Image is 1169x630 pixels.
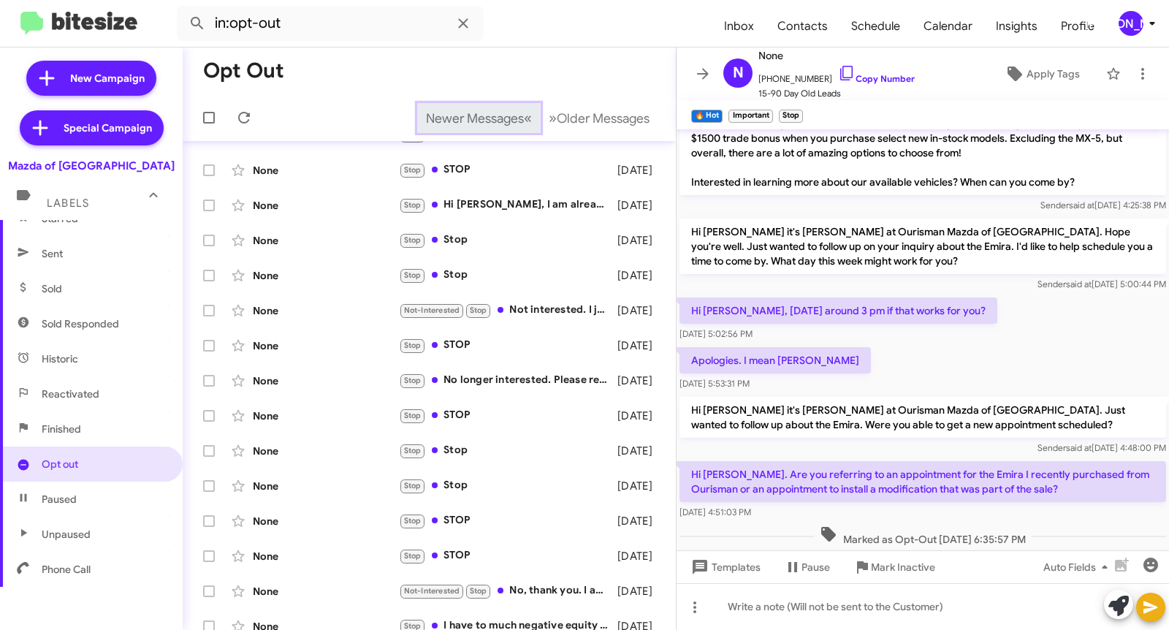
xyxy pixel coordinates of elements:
div: [DATE] [617,444,664,458]
div: [DATE] [617,163,664,178]
div: STOP [399,162,617,178]
span: Stop [404,516,422,525]
a: Special Campaign [20,110,164,145]
div: None [253,338,399,353]
div: STOP [399,407,617,424]
div: Mazda of [GEOGRAPHIC_DATA] [8,159,175,173]
div: Stop [399,232,617,248]
span: Sent [42,246,63,261]
span: Special Campaign [64,121,152,135]
div: [DATE] [617,373,664,388]
a: New Campaign [26,61,156,96]
span: Paused [42,492,77,506]
span: « [524,109,532,127]
div: [DATE] [617,233,664,248]
span: said at [1066,278,1092,289]
span: Not-Interested [404,305,460,315]
span: Stop [470,305,487,315]
span: N [733,61,744,85]
span: Stop [404,551,422,561]
span: Stop [404,481,422,490]
div: None [253,198,399,213]
div: None [253,373,399,388]
span: Stop [404,235,422,245]
div: STOP [399,337,617,354]
button: Pause [772,554,842,580]
span: None [758,47,915,64]
span: Stop [404,341,422,350]
div: Stop [399,267,617,284]
span: » [549,109,557,127]
p: Apologies. I mean [PERSON_NAME] [679,347,871,373]
span: Reactivated [42,387,99,401]
span: Calendar [912,5,984,48]
div: None [253,303,399,318]
div: [DATE] [617,338,664,353]
div: No, thank you. I am not prepared to purchase a car at this time. Thank you. [399,582,617,599]
span: Stop [404,165,422,175]
span: Templates [688,554,761,580]
div: [DATE] [617,303,664,318]
h1: Opt Out [203,59,284,83]
div: STOP [399,512,617,529]
div: Not interested. I just purchased a vehicle through you [399,302,617,319]
span: [PHONE_NUMBER] [758,64,915,86]
span: Sender [DATE] 4:48:00 PM [1037,442,1166,453]
div: None [253,514,399,528]
span: Opt out [42,457,78,471]
div: None [253,268,399,283]
div: None [253,409,399,423]
div: STOP [399,547,617,564]
div: [DATE] [617,549,664,563]
a: Profile [1049,5,1106,48]
span: [DATE] 5:53:31 PM [679,378,750,389]
div: None [253,163,399,178]
span: Apply Tags [1027,61,1080,87]
span: Older Messages [557,110,650,126]
span: New Campaign [70,71,145,86]
div: [PERSON_NAME] [1119,11,1143,36]
button: Templates [677,554,772,580]
div: [DATE] [617,514,664,528]
a: Contacts [766,5,839,48]
small: 🔥 Hot [691,110,723,123]
button: Previous [417,103,541,133]
span: Inbox [712,5,766,48]
div: [DATE] [617,584,664,599]
span: Auto Fields [1043,554,1113,580]
a: Schedule [839,5,912,48]
a: Insights [984,5,1049,48]
div: [DATE] [617,198,664,213]
div: [DATE] [617,268,664,283]
span: [DATE] 5:02:56 PM [679,328,753,339]
span: Stop [404,446,422,455]
button: Mark Inactive [842,554,947,580]
button: Auto Fields [1032,554,1125,580]
small: Important [728,110,772,123]
span: Sold Responded [42,316,119,331]
div: None [253,233,399,248]
a: Copy Number [838,73,915,84]
div: Stop [399,442,617,459]
button: [PERSON_NAME] [1106,11,1153,36]
span: said at [1066,442,1092,453]
span: Finished [42,422,81,436]
p: Hi [PERSON_NAME], [DATE] around 3 pm if that works for you? [679,297,997,324]
span: Newer Messages [426,110,524,126]
p: Hi [PERSON_NAME]. Are you referring to an appointment for the Emira I recently purchased from Our... [679,461,1166,502]
span: Marked as Opt-Out [DATE] 6:35:57 PM [814,525,1032,547]
small: Stop [779,110,803,123]
div: None [253,479,399,493]
p: Hi [PERSON_NAME] it's [PERSON_NAME] at Ourisman Mazda of [GEOGRAPHIC_DATA]. Hope you're well. Jus... [679,219,1166,274]
div: [DATE] [617,479,664,493]
p: Hi [PERSON_NAME] it's [PERSON_NAME] at Ourisman Mazda of [GEOGRAPHIC_DATA]. Just wanted to follow... [679,397,1166,438]
span: Stop [404,270,422,280]
div: None [253,444,399,458]
span: Historic [42,352,78,366]
span: Stop [470,586,487,596]
span: [DATE] 4:51:03 PM [679,506,751,517]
